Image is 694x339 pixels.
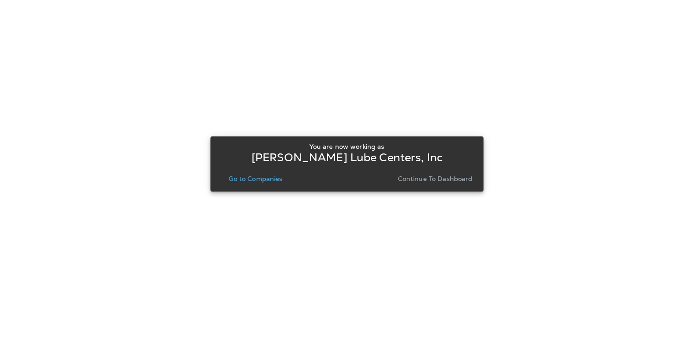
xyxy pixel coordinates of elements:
p: Go to Companies [229,175,282,182]
button: Go to Companies [225,172,286,185]
p: Continue to Dashboard [398,175,473,182]
p: You are now working as [309,143,384,150]
button: Continue to Dashboard [394,172,476,185]
p: [PERSON_NAME] Lube Centers, Inc [252,154,442,161]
